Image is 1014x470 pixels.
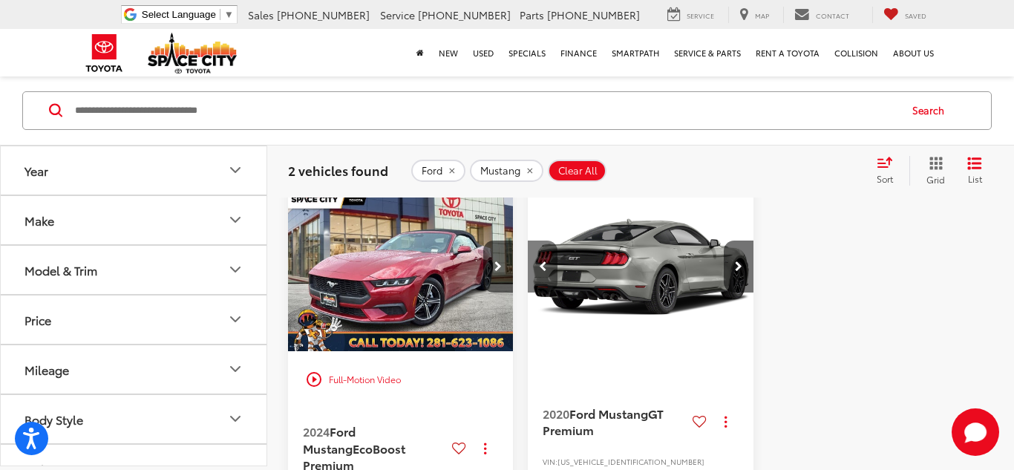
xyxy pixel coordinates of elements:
button: Search [898,92,966,129]
span: 2024 [303,422,330,440]
span: Mustang [480,165,520,177]
span: Ford [422,165,442,177]
div: Model & Trim [24,262,97,276]
a: Rent a Toyota [748,29,827,76]
a: Specials [501,29,553,76]
div: Body Style [24,411,83,425]
span: [PHONE_NUMBER] [418,7,511,22]
button: remove Mustang [470,160,543,182]
span: VIN: [543,456,557,467]
a: Finance [553,29,604,76]
button: Select sort value [869,156,909,186]
div: Price [24,312,51,326]
a: SmartPath [604,29,667,76]
input: Search by Make, Model, or Keyword [73,93,898,128]
div: Mileage [226,360,244,378]
button: List View [956,156,993,186]
div: Make [226,211,244,229]
button: Next image [724,241,753,293]
span: ▼ [224,9,234,20]
svg: Start Chat [952,408,999,456]
div: Make [24,212,54,226]
span: List [967,172,982,185]
button: remove Ford [411,160,465,182]
button: Grid View [909,156,956,186]
span: 2020 [543,405,569,422]
button: PricePrice [1,295,268,343]
span: Grid [926,173,945,186]
a: 2020 Ford Mustang GT Premium Fastback FWD2020 Ford Mustang GT Premium Fastback FWD2020 Ford Musta... [528,182,755,351]
button: Toggle Chat Window [952,408,999,456]
span: [PHONE_NUMBER] [277,7,370,22]
button: MakeMake [1,195,268,244]
div: Mileage [24,362,69,376]
div: Price [226,310,244,328]
a: Collision [827,29,886,76]
a: My Saved Vehicles [872,7,938,23]
span: 2 vehicles found [288,161,388,179]
a: Map [728,7,780,23]
button: Next image [483,241,513,293]
div: Body Style [226,410,244,428]
span: Map [755,10,769,20]
div: Model & Trim [226,261,244,278]
span: Service [380,7,415,22]
span: Service [687,10,714,20]
span: [US_VEHICLE_IDENTIFICATION_NUMBER] [557,456,704,467]
div: Year [226,161,244,179]
button: MileageMileage [1,345,268,393]
a: 2020Ford MustangGT Premium [543,405,686,439]
a: Service [656,7,725,23]
span: Clear All [558,165,598,177]
span: Saved [905,10,926,20]
a: Home [409,29,431,76]
a: New [431,29,465,76]
a: Select Language​ [142,9,234,20]
div: 2020 Ford Mustang GT Premium 1 [528,182,755,351]
button: Actions [472,435,498,461]
button: Model & TrimModel & Trim [1,245,268,293]
span: Contact [816,10,849,20]
button: YearYear [1,146,268,194]
span: dropdown dots [724,416,727,428]
button: Actions [713,408,739,434]
span: Ford Mustang [569,405,648,422]
div: Year [24,163,48,177]
img: 2024 Ford Mustang EcoBoost Premium Convertible FWD [287,182,514,353]
span: Sort [877,172,893,185]
a: Service & Parts [667,29,748,76]
span: dropdown dots [484,443,486,454]
span: Sales [248,7,274,22]
img: Space City Toyota [148,33,237,74]
span: Ford Mustang [303,422,356,456]
img: 2020 Ford Mustang GT Premium Fastback FWD [528,182,755,353]
a: About Us [886,29,941,76]
span: Parts [520,7,544,22]
button: Previous image [528,241,557,293]
a: Used [465,29,501,76]
a: 2024 Ford Mustang EcoBoost Premium Convertible FWD2024 Ford Mustang EcoBoost Premium Convertible ... [287,182,514,351]
span: Select Language [142,9,216,20]
a: Contact [783,7,860,23]
button: Body StyleBody Style [1,394,268,443]
img: Toyota [76,29,132,77]
button: Clear All [548,160,606,182]
span: [PHONE_NUMBER] [547,7,640,22]
div: 2024 Ford Mustang EcoBoost Premium 0 [287,182,514,351]
span: GT Premium [543,405,664,438]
